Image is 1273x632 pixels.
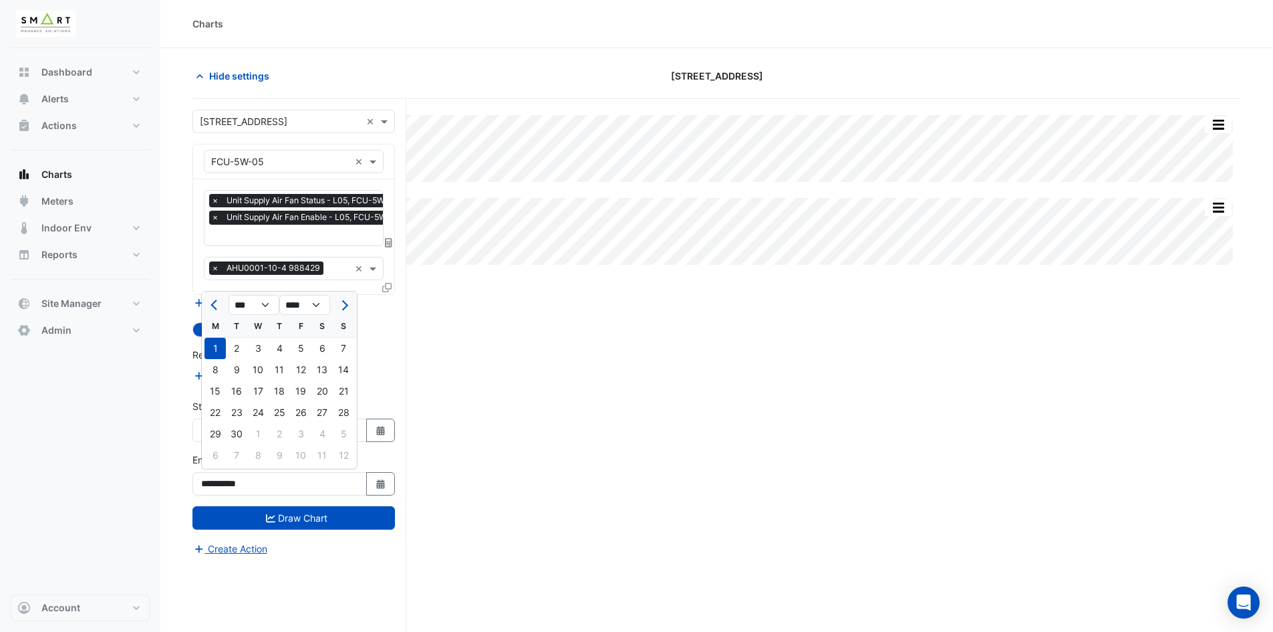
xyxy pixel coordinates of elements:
label: Reference Lines [192,348,263,362]
div: Wednesday, September 17, 2025 [247,381,269,402]
div: Thursday, October 2, 2025 [269,423,290,445]
span: Clear [366,114,378,128]
div: M [204,316,226,337]
div: Wednesday, September 3, 2025 [247,338,269,359]
span: × [209,261,221,275]
div: Tuesday, September 23, 2025 [226,402,247,423]
div: 10 [247,359,269,381]
div: 13 [311,359,333,381]
div: 5 [290,338,311,359]
div: 21 [333,381,354,402]
div: S [311,316,333,337]
span: × [209,211,221,224]
div: 30 [226,423,247,445]
div: 6 [204,445,226,466]
button: Indoor Env [11,215,150,241]
span: Unit Supply Air Fan Status - L05, FCU-5W-05 [223,194,402,207]
div: Saturday, September 20, 2025 [311,381,333,402]
span: Indoor Env [41,221,92,235]
div: Saturday, October 11, 2025 [311,445,333,466]
div: S [333,316,354,337]
div: T [226,316,247,337]
span: AHU0001-10-4 988429 [223,261,323,275]
div: Friday, October 10, 2025 [290,445,311,466]
span: Account [41,601,80,615]
div: 1 [247,423,269,445]
app-icon: Indoor Env [17,221,31,235]
button: Alerts [11,86,150,112]
div: Monday, October 6, 2025 [204,445,226,466]
div: Thursday, October 9, 2025 [269,445,290,466]
div: Tuesday, October 7, 2025 [226,445,247,466]
div: F [290,316,311,337]
div: Friday, September 5, 2025 [290,338,311,359]
span: Unit Supply Air Fan Enable - L05, FCU-5W-05 [223,211,404,224]
div: Wednesday, October 8, 2025 [247,445,269,466]
div: 17 [247,381,269,402]
button: Account [11,595,150,621]
div: Friday, September 12, 2025 [290,359,311,381]
span: [STREET_ADDRESS] [671,69,763,83]
div: 7 [226,445,247,466]
span: Charts [41,168,72,181]
button: Previous month [207,294,223,316]
button: Dashboard [11,59,150,86]
span: Meters [41,195,74,208]
div: Friday, October 3, 2025 [290,423,311,445]
span: Site Manager [41,297,102,310]
span: Reports [41,248,78,261]
div: 12 [290,359,311,381]
fa-icon: Select Date [375,478,387,490]
div: 8 [204,359,226,381]
span: Hide settings [209,69,269,83]
div: Tuesday, September 16, 2025 [226,381,247,402]
div: Saturday, September 6, 2025 [311,338,333,359]
div: 26 [290,402,311,423]
div: Tuesday, September 30, 2025 [226,423,247,445]
div: Charts [192,17,223,31]
div: W [247,316,269,337]
select: Select month [229,295,279,315]
label: End Date [192,453,233,467]
div: 29 [204,423,226,445]
button: Add Reference Line [192,368,292,383]
div: Friday, September 26, 2025 [290,402,311,423]
div: 2 [226,338,247,359]
div: 23 [226,402,247,423]
div: 16 [226,381,247,402]
div: Sunday, October 12, 2025 [333,445,354,466]
div: 2 [269,423,290,445]
button: Charts [11,161,150,188]
fa-icon: Select Date [375,425,387,436]
div: 11 [269,359,290,381]
div: 10 [290,445,311,466]
div: Thursday, September 11, 2025 [269,359,290,381]
span: Alerts [41,92,69,106]
div: Sunday, September 21, 2025 [333,381,354,402]
div: T [269,316,290,337]
div: 3 [290,423,311,445]
app-icon: Actions [17,119,31,132]
div: Monday, September 1, 2025 [204,338,226,359]
div: 12 [333,445,354,466]
div: Monday, September 15, 2025 [204,381,226,402]
button: Meters [11,188,150,215]
button: Draw Chart [192,506,395,530]
div: Sunday, September 14, 2025 [333,359,354,381]
div: Saturday, October 4, 2025 [311,423,333,445]
div: 25 [269,402,290,423]
div: Tuesday, September 9, 2025 [226,359,247,381]
div: Thursday, September 4, 2025 [269,338,290,359]
div: Friday, September 19, 2025 [290,381,311,402]
span: Clone Favourites and Tasks from this Equipment to other Equipment [382,282,392,293]
div: Monday, September 29, 2025 [204,423,226,445]
div: 4 [269,338,290,359]
div: 22 [204,402,226,423]
app-icon: Reports [17,248,31,261]
span: Choose Function [383,237,395,248]
div: Sunday, October 5, 2025 [333,423,354,445]
div: Sunday, September 28, 2025 [333,402,354,423]
div: Thursday, September 25, 2025 [269,402,290,423]
div: Wednesday, September 10, 2025 [247,359,269,381]
app-icon: Charts [17,168,31,181]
